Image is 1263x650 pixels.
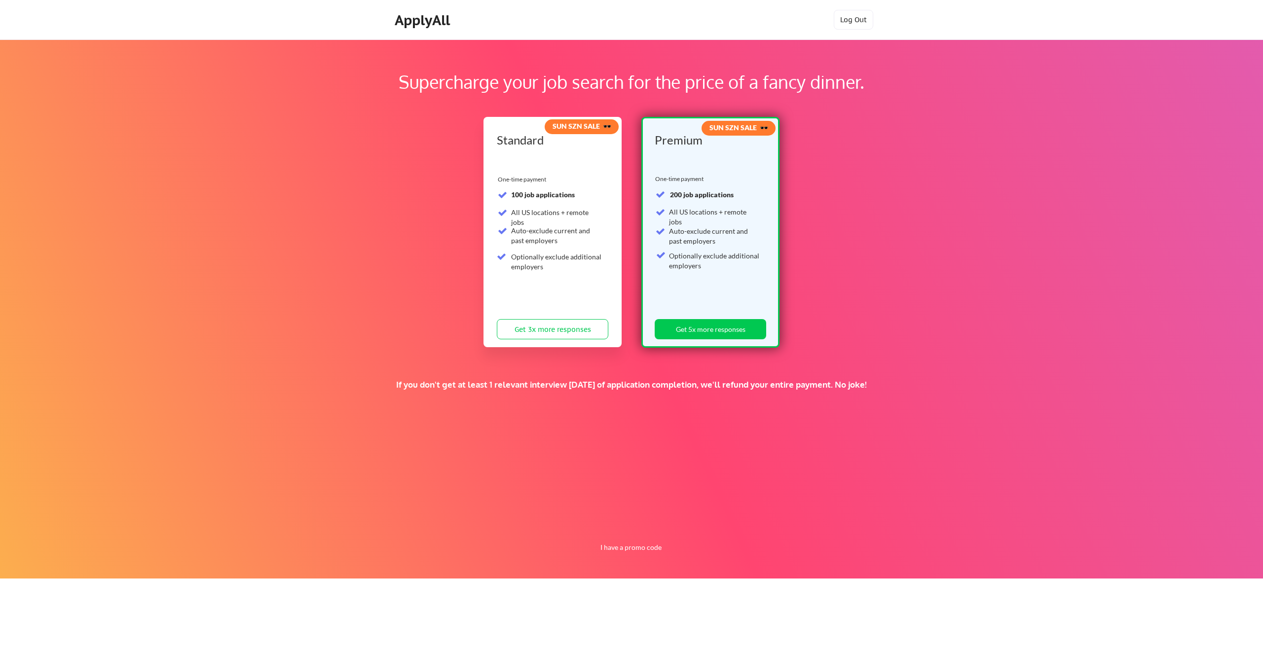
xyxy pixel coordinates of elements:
[511,190,575,199] strong: 100 job applications
[395,12,453,29] div: ApplyAll
[669,226,760,246] div: Auto-exclude current and past employers
[655,175,706,183] div: One-time payment
[594,542,667,553] button: I have a promo code
[498,176,549,183] div: One-time payment
[669,251,760,270] div: Optionally exclude additional employers
[511,252,602,271] div: Optionally exclude additional employers
[171,379,1092,390] div: If you don't get at least 1 relevant interview [DATE] of application completion, we'll refund you...
[655,134,763,146] div: Premium
[511,208,602,227] div: All US locations + remote jobs
[511,226,602,245] div: Auto-exclude current and past employers
[834,10,873,30] button: Log Out
[63,69,1200,95] div: Supercharge your job search for the price of a fancy dinner.
[709,123,768,132] strong: SUN SZN SALE 🕶️
[497,319,608,339] button: Get 3x more responses
[655,319,766,339] button: Get 5x more responses
[669,207,760,226] div: All US locations + remote jobs
[670,190,734,199] strong: 200 job applications
[497,134,605,146] div: Standard
[553,122,611,130] strong: SUN SZN SALE 🕶️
